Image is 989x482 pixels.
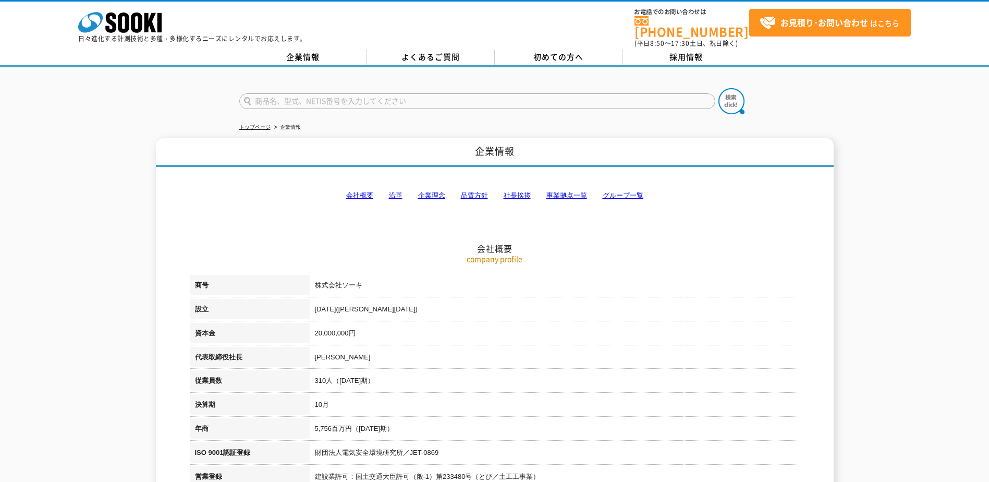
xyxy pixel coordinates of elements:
p: company profile [190,254,800,264]
span: お電話でのお問い合わせは [634,9,749,15]
span: 8:50 [650,39,665,48]
strong: お見積り･お問い合わせ [780,16,868,29]
a: お見積り･お問い合わせはこちら [749,9,911,37]
a: 社長挨拶 [504,191,531,199]
a: トップページ [239,124,271,130]
a: [PHONE_NUMBER] [634,16,749,38]
a: 会社概要 [346,191,373,199]
span: (平日 ～ 土日、祝日除く) [634,39,738,48]
th: 商号 [190,275,310,299]
th: 年商 [190,418,310,442]
span: 17:30 [671,39,690,48]
input: 商品名、型式、NETIS番号を入力してください [239,93,715,109]
th: 代表取締役社長 [190,347,310,371]
img: btn_search.png [718,88,744,114]
td: [PERSON_NAME] [310,347,800,371]
td: 10月 [310,394,800,418]
td: [DATE]([PERSON_NAME][DATE]) [310,299,800,323]
td: 財団法人電気安全環境研究所／JET-0869 [310,442,800,466]
th: 従業員数 [190,370,310,394]
a: 品質方針 [461,191,488,199]
a: 初めての方へ [495,50,622,65]
td: 5,756百万円（[DATE]期） [310,418,800,442]
span: 初めての方へ [533,51,583,63]
a: 沿革 [389,191,402,199]
a: よくあるご質問 [367,50,495,65]
td: 株式会社ソーキ [310,275,800,299]
span: はこちら [760,15,899,31]
p: 日々進化する計測技術と多種・多様化するニーズにレンタルでお応えします。 [78,35,307,42]
td: 310人（[DATE]期） [310,370,800,394]
h2: 会社概要 [190,139,800,254]
td: 20,000,000円 [310,323,800,347]
a: 企業情報 [239,50,367,65]
th: 設立 [190,299,310,323]
a: 企業理念 [418,191,445,199]
a: 採用情報 [622,50,750,65]
a: グループ一覧 [603,191,643,199]
th: ISO 9001認証登録 [190,442,310,466]
li: 企業情報 [272,122,301,133]
a: 事業拠点一覧 [546,191,587,199]
th: 決算期 [190,394,310,418]
h1: 企業情報 [156,138,834,167]
th: 資本金 [190,323,310,347]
